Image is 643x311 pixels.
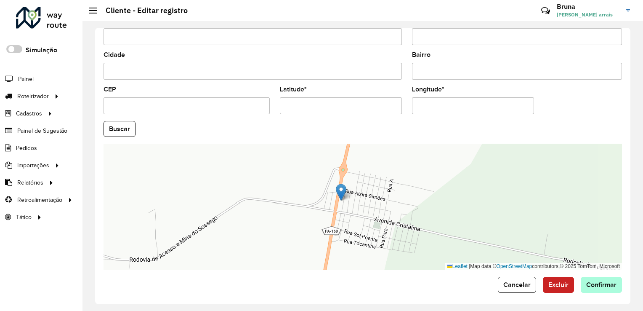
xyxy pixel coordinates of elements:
span: Painel de Sugestão [17,126,67,135]
label: Latitude [280,84,307,94]
label: Longitude [412,84,444,94]
h2: Cliente - Editar registro [97,6,188,15]
span: Excluir [548,281,569,288]
label: CEP [104,84,116,94]
span: Importações [17,161,49,170]
h3: Bruna [557,3,620,11]
a: Contato Rápido [537,2,555,20]
button: Confirmar [581,277,622,293]
button: Cancelar [498,277,536,293]
span: Tático [16,213,32,222]
span: Retroalimentação [17,196,62,204]
div: Map data © contributors,© 2025 TomTom, Microsoft [445,263,622,270]
span: Cancelar [503,281,531,288]
label: Simulação [26,45,57,55]
a: OpenStreetMap [497,263,532,269]
a: Leaflet [447,263,468,269]
span: | [469,263,470,269]
span: Cadastros [16,109,42,118]
label: Cidade [104,50,125,60]
span: [PERSON_NAME] arrais [557,11,620,19]
button: Buscar [104,121,136,137]
button: Excluir [543,277,574,293]
img: Marker [336,184,346,201]
span: Confirmar [586,281,616,288]
label: Bairro [412,50,430,60]
span: Roteirizador [17,92,49,101]
span: Pedidos [16,144,37,153]
span: Relatórios [17,178,43,187]
span: Painel [18,75,34,83]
